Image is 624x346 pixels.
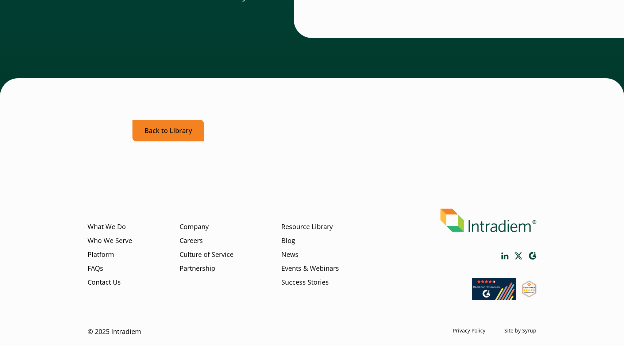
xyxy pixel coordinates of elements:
a: Company [180,222,209,232]
a: Careers [180,236,203,246]
a: FAQs [88,264,103,273]
a: Link opens in a new window [472,293,516,302]
img: Intradiem [440,209,536,232]
a: News [281,250,298,259]
a: What We Do [88,222,126,232]
a: Link opens in a new window [501,252,509,259]
p: © 2025 Intradiem [88,327,141,337]
a: Partnership [180,264,215,273]
img: SourceForge User Reviews [522,281,536,297]
a: Resource Library [281,222,333,232]
a: Blog [281,236,295,246]
a: Link opens in a new window [515,252,523,259]
a: Back to Library [132,120,204,141]
a: Who We Serve [88,236,132,246]
a: Privacy Policy [453,327,485,334]
img: Read our reviews on G2 [472,278,516,300]
a: Link opens in a new window [528,252,536,260]
a: Link opens in a new window [522,290,536,299]
a: Events & Webinars [281,264,339,273]
a: Contact Us [88,278,121,287]
a: Site by Syrup [504,327,536,334]
a: Platform [88,250,114,259]
a: Culture of Service [180,250,234,259]
a: Success Stories [281,278,329,287]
